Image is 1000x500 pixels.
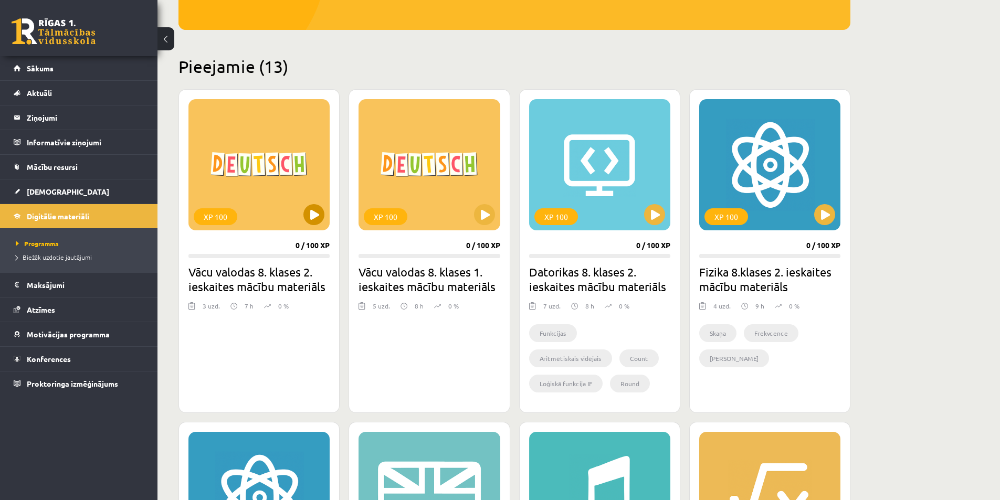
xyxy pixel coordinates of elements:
a: Proktoringa izmēģinājums [14,371,144,396]
h2: Datorikas 8. klases 2. ieskaites mācību materiāls [529,264,670,294]
span: [DEMOGRAPHIC_DATA] [27,187,109,196]
span: Programma [16,239,59,248]
li: [PERSON_NAME] [699,349,769,367]
a: Ziņojumi [14,105,144,130]
li: Aritmētiskais vidējais [529,349,612,367]
h2: Vācu valodas 8. klases 1. ieskaites mācību materiāls [359,264,500,294]
div: XP 100 [704,208,748,225]
span: Proktoringa izmēģinājums [27,379,118,388]
a: Rīgas 1. Tālmācības vidusskola [12,18,96,45]
div: 7 uzd. [543,301,561,317]
a: Biežāk uzdotie jautājumi [16,252,147,262]
a: Sākums [14,56,144,80]
div: XP 100 [364,208,407,225]
a: Aktuāli [14,81,144,105]
a: Mācību resursi [14,155,144,179]
span: Motivācijas programma [27,329,110,339]
li: Funkcijas [529,324,577,342]
div: XP 100 [194,208,237,225]
p: 0 % [278,301,289,311]
div: 3 uzd. [203,301,220,317]
legend: Maksājumi [27,273,144,297]
span: Mācību resursi [27,162,78,172]
span: Konferences [27,354,71,364]
a: [DEMOGRAPHIC_DATA] [14,179,144,204]
a: Konferences [14,347,144,371]
li: Count [619,349,659,367]
a: Digitālie materiāli [14,204,144,228]
a: Programma [16,239,147,248]
legend: Ziņojumi [27,105,144,130]
a: Maksājumi [14,273,144,297]
p: 8 h [415,301,424,311]
p: 0 % [619,301,629,311]
span: Digitālie materiāli [27,211,89,221]
div: 4 uzd. [713,301,731,317]
p: 0 % [448,301,459,311]
p: 7 h [245,301,254,311]
span: Biežāk uzdotie jautājumi [16,253,92,261]
p: 8 h [585,301,594,311]
a: Motivācijas programma [14,322,144,346]
p: 9 h [755,301,764,311]
legend: Informatīvie ziņojumi [27,130,144,154]
h2: Pieejamie (13) [178,56,850,77]
h2: Fizika 8.klases 2. ieskaites mācību materiāls [699,264,840,294]
h2: Vācu valodas 8. klases 2. ieskaites mācību materiāls [188,264,330,294]
span: Sākums [27,63,54,73]
span: Aktuāli [27,88,52,98]
li: Loģiskā funkcija IF [529,375,603,392]
div: XP 100 [534,208,578,225]
a: Atzīmes [14,297,144,322]
span: Atzīmes [27,305,55,314]
li: Round [610,375,650,392]
div: 5 uzd. [373,301,390,317]
li: Skaņa [699,324,736,342]
p: 0 % [789,301,799,311]
li: Frekvcence [744,324,798,342]
a: Informatīvie ziņojumi [14,130,144,154]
